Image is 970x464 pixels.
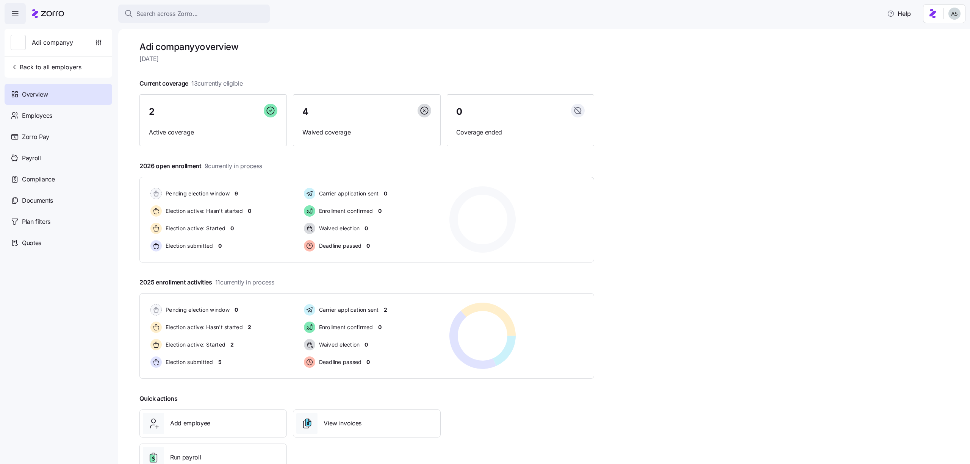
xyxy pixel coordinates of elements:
span: Election submitted [163,358,213,366]
span: 5 [218,358,222,366]
span: Enrollment confirmed [317,207,373,215]
span: 2026 open enrollment [139,161,262,171]
span: 0 [365,225,368,232]
span: Payroll [22,153,41,163]
span: 0 [378,207,382,215]
a: Documents [5,190,112,211]
a: Employees [5,105,112,126]
button: Back to all employers [8,59,84,75]
span: Current coverage [139,79,243,88]
span: Election active: Started [163,225,225,232]
span: 0 [248,207,251,215]
span: Election active: Hasn't started [163,207,243,215]
a: Overview [5,84,112,105]
span: 0 [230,225,234,232]
span: Pending election window [163,306,230,314]
span: 0 [218,242,222,250]
span: Election submitted [163,242,213,250]
span: Deadline passed [317,242,362,250]
span: Back to all employers [11,62,81,72]
span: 2 [384,306,387,314]
span: Plan filters [22,217,50,227]
span: Compliance [22,175,55,184]
span: 0 [366,242,370,250]
a: Quotes [5,232,112,253]
span: Coverage ended [456,128,585,137]
span: [DATE] [139,54,594,64]
span: Carrier application sent [317,306,379,314]
span: Employees [22,111,52,120]
span: Documents [22,196,53,205]
a: Plan filters [5,211,112,232]
span: Election active: Hasn't started [163,323,243,331]
span: 4 [302,107,308,116]
span: Pending election window [163,190,230,197]
span: 11 currently in process [215,278,274,287]
a: Zorro Pay [5,126,112,147]
button: Search across Zorro... [118,5,270,23]
span: Search across Zorro... [136,9,198,19]
h1: Adi companyy overview [139,41,594,53]
span: Quick actions [139,394,178,403]
span: Waived coverage [302,128,431,137]
span: Active coverage [149,128,277,137]
span: Enrollment confirmed [317,323,373,331]
span: 0 [384,190,387,197]
span: 9 [235,190,238,197]
a: Compliance [5,169,112,190]
span: Carrier application sent [317,190,379,197]
span: Election active: Started [163,341,225,348]
span: Overview [22,90,48,99]
a: Payroll [5,147,112,169]
span: Waived election [317,341,360,348]
span: 0 [365,341,368,348]
span: Add employee [170,419,210,428]
span: Help [887,9,911,18]
span: Deadline passed [317,358,362,366]
img: c4d3a52e2a848ea5f7eb308790fba1e4 [948,8,961,20]
span: 9 currently in process [205,161,262,171]
span: Run payroll [170,453,201,462]
span: Zorro Pay [22,132,49,142]
button: Help [881,6,917,21]
span: 2025 enrollment activities [139,278,274,287]
span: Adi companyy [32,38,73,47]
span: 13 currently eligible [191,79,243,88]
span: 0 [456,107,462,116]
span: 0 [235,306,238,314]
span: 0 [378,323,382,331]
span: View invoices [324,419,361,428]
span: 2 [149,107,155,116]
span: Quotes [22,238,41,248]
span: Waived election [317,225,360,232]
span: 2 [230,341,234,348]
span: 0 [366,358,370,366]
span: 2 [248,323,251,331]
